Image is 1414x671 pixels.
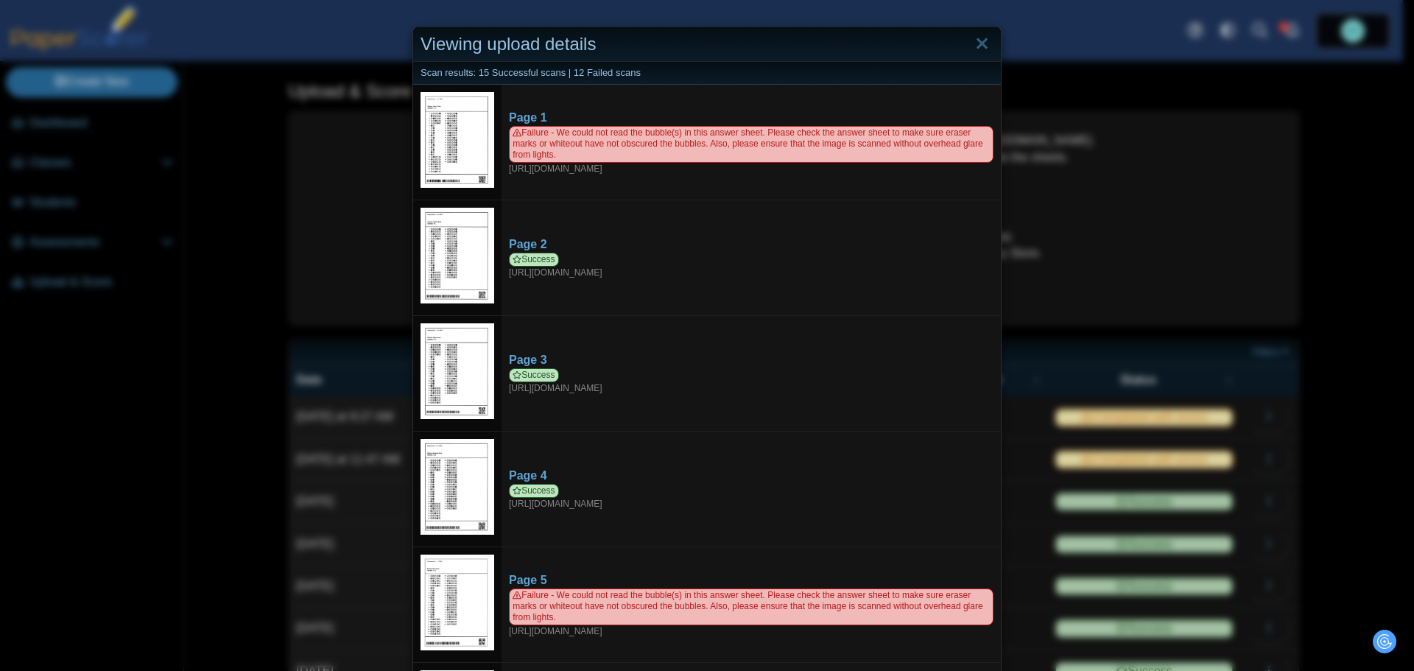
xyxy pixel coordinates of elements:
a: Page 4 Success [URL][DOMAIN_NAME] [502,460,1001,518]
div: [URL][DOMAIN_NAME] [509,253,993,279]
div: [URL][DOMAIN_NAME] [509,368,993,395]
div: Page 4 [509,468,993,484]
span: Failure - We could not read the bubble(s) in this answer sheet. Please check the answer sheet to ... [509,126,993,162]
span: Success [509,484,559,498]
div: Page 1 [509,110,993,126]
div: Page 3 [509,352,993,368]
img: 3165820_SEPTEMBER_27_2025T13_27_29_582000000.jpeg [421,208,494,303]
img: web_0H4u0uaSkMlnJeTRlxgV68XjOUudlRhRkouK6y5T_SEPTEMBER_27_2025T13_27_27_53000000.jpg [421,555,494,650]
div: [URL][DOMAIN_NAME] [509,589,993,637]
a: Close [971,32,993,57]
a: Page 3 Success [URL][DOMAIN_NAME] [502,345,1001,402]
div: [URL][DOMAIN_NAME] [509,484,993,510]
a: Page 2 Success [URL][DOMAIN_NAME] [502,229,1001,287]
span: Success [509,368,559,382]
span: Success [509,253,559,267]
a: Page 5 Failure - We could not read the bubble(s) in this answer sheet. Please check the answer sh... [502,565,1001,645]
div: Scan results: 15 Successful scans | 12 Failed scans [413,62,1001,85]
span: Failure - We could not read the bubble(s) in this answer sheet. Please check the answer sheet to ... [509,589,993,625]
div: [URL][DOMAIN_NAME] [509,126,993,175]
div: Page 5 [509,572,993,589]
a: Page 1 Failure - We could not read the bubble(s) in this answer sheet. Please check the answer sh... [502,102,1001,183]
img: web_0H4u0uaSkMlnJeTRlxgV68XjOUudlRhRkouK6y5T_SEPTEMBER_27_2025T13_27_24_0.jpg [421,92,494,187]
img: 3165841_SEPTEMBER_27_2025T13_27_21_256000000.jpeg [421,439,494,535]
div: Page 2 [509,236,993,253]
div: Viewing upload details [413,27,1001,62]
img: 3165830_SEPTEMBER_27_2025T13_27_32_585000000.jpeg [421,323,494,419]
